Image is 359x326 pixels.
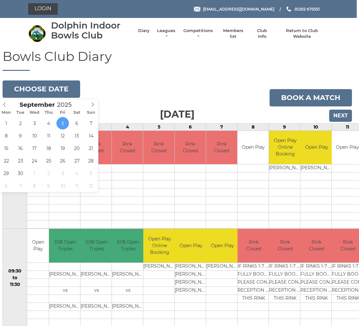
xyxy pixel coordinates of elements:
[286,6,320,12] a: Phone us 01202 675551
[56,167,69,180] span: October 3, 2025
[14,167,27,180] span: September 30, 2025
[269,131,301,164] td: Open Play Online Booking
[269,263,301,271] td: IF RINKS 1-7 ARE
[300,123,332,130] td: 10
[28,155,41,167] span: September 24, 2025
[28,142,41,155] span: September 17, 2025
[84,111,98,115] span: Sun
[42,142,55,155] span: September 18, 2025
[42,130,55,142] span: September 11, 2025
[143,131,174,164] td: Rink Closed
[28,3,58,15] a: Login
[238,287,270,295] td: RECEPTION TO BOOK
[80,287,113,295] td: vs
[156,28,176,39] a: Leagues
[183,28,213,39] a: Competitions
[206,263,238,271] td: [PERSON_NAME]
[238,229,270,263] td: Rink Closed
[238,123,269,130] td: 8
[42,155,55,167] span: September 25, 2025
[143,123,175,130] td: 5
[269,164,301,172] td: [PERSON_NAME]
[238,295,270,303] td: THIS RINK
[51,21,132,40] div: Dolphin Indoor Bowls Club
[85,155,97,167] span: September 28, 2025
[175,279,207,287] td: [PERSON_NAME]
[56,111,70,115] span: Fri
[175,263,207,271] td: [PERSON_NAME]
[80,271,113,279] td: [PERSON_NAME]
[269,229,301,263] td: Rink Closed
[80,303,113,311] td: [PERSON_NAME]
[28,117,41,130] span: September 3, 2025
[287,6,291,12] img: Phone us
[238,271,270,279] td: FULLY BOOKED
[175,271,207,279] td: [PERSON_NAME]
[300,229,333,263] td: Rink Closed
[42,111,56,115] span: Thu
[300,279,333,287] td: PLEASE CONTACT
[112,287,144,295] td: vs
[71,155,83,167] span: September 27, 2025
[269,295,301,303] td: THIS RINK
[56,130,69,142] span: September 12, 2025
[206,229,238,263] td: Open Play
[300,131,333,164] td: Open Play
[295,6,320,11] span: 01202 675551
[238,279,270,287] td: PLEASE CONTACT
[143,229,176,263] td: Open Play Online Booking
[3,49,352,71] h1: Bowls Club Diary
[269,123,300,130] td: 9
[13,111,28,115] span: Tue
[71,142,83,155] span: September 20, 2025
[85,117,97,130] span: September 7, 2025
[112,123,143,130] td: 4
[14,117,27,130] span: September 2, 2025
[20,102,55,108] span: Scroll to increment
[238,131,269,164] td: Open Play
[300,164,333,172] td: [PERSON_NAME]
[3,80,80,98] button: Choose date
[112,271,144,279] td: [PERSON_NAME]
[206,123,238,130] td: 7
[85,167,97,180] span: October 5, 2025
[138,28,150,34] a: Diary
[175,229,207,263] td: Open Play
[49,287,81,295] td: vs
[329,110,352,122] input: Next
[269,279,301,287] td: PLEASE CONTACT
[56,117,69,130] span: September 5, 2025
[42,180,55,192] span: October 9, 2025
[56,180,69,192] span: October 10, 2025
[55,101,80,108] input: Scroll to increment
[300,271,333,279] td: FULLY BOOKED
[28,180,41,192] span: October 8, 2025
[85,142,97,155] span: September 21, 2025
[112,303,144,311] td: [PERSON_NAME]
[28,25,46,42] img: Dolphin Indoor Bowls Club
[270,89,352,106] a: Book a match
[203,6,274,11] span: [EMAIL_ADDRESS][DOMAIN_NAME]
[238,263,270,271] td: IF RINKS 1-7 ARE
[71,180,83,192] span: October 11, 2025
[85,130,97,142] span: September 14, 2025
[71,167,83,180] span: October 4, 2025
[28,167,41,180] span: October 1, 2025
[42,167,55,180] span: October 2, 2025
[278,28,326,39] a: Return to Club Website
[300,287,333,295] td: RECEPTION TO BOOK
[269,271,301,279] td: FULLY BOOKED
[175,123,206,130] td: 6
[206,131,237,164] td: Rink Closed
[71,117,83,130] span: September 6, 2025
[49,229,81,263] td: S08 Open Triples
[42,117,55,130] span: September 4, 2025
[194,6,274,12] a: Email [EMAIL_ADDRESS][DOMAIN_NAME]
[300,295,333,303] td: THIS RINK
[143,263,176,271] td: [PERSON_NAME]
[220,28,246,39] a: Members list
[80,229,113,263] td: S08 Open Triples
[112,131,143,164] td: Rink Closed
[27,229,49,263] td: Open Play
[253,28,271,39] a: Club Info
